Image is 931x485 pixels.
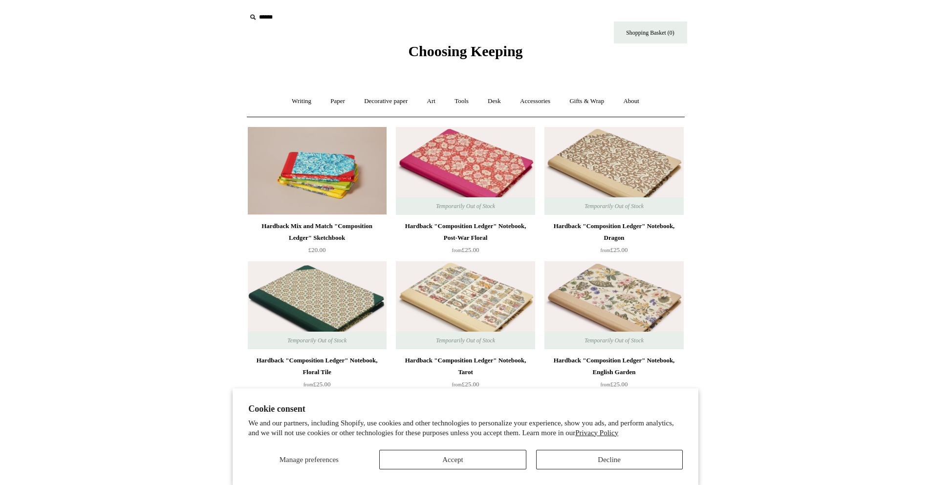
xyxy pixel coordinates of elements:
a: Hardback Mix and Match "Composition Ledger" Sketchbook £20.00 [248,220,387,260]
span: from [601,248,610,253]
a: Paper [322,88,354,114]
a: Hardback "Composition Ledger" Notebook, Tarot from£25.00 [396,355,535,395]
button: Accept [379,450,526,469]
a: Choosing Keeping [408,51,522,58]
img: Hardback "Composition Ledger" Notebook, Tarot [396,261,535,349]
a: Hardback "Composition Ledger" Notebook, Post-War Floral Hardback "Composition Ledger" Notebook, P... [396,127,535,215]
span: from [601,382,610,387]
img: Hardback "Composition Ledger" Notebook, Floral Tile [248,261,387,349]
a: Hardback "Composition Ledger" Notebook, Tarot Hardback "Composition Ledger" Notebook, Tarot Tempo... [396,261,535,349]
div: Hardback "Composition Ledger" Notebook, Floral Tile [250,355,384,378]
span: Temporarily Out of Stock [575,332,653,349]
span: Temporarily Out of Stock [278,332,356,349]
img: Hardback "Composition Ledger" Notebook, English Garden [544,261,683,349]
a: Hardback "Composition Ledger" Notebook, Dragon Hardback "Composition Ledger" Notebook, Dragon Tem... [544,127,683,215]
a: Accessories [511,88,559,114]
a: Hardback "Composition Ledger" Notebook, English Garden Hardback "Composition Ledger" Notebook, En... [544,261,683,349]
img: Hardback Mix and Match "Composition Ledger" Sketchbook [248,127,387,215]
a: Privacy Policy [575,429,618,437]
a: Tools [446,88,477,114]
a: Art [418,88,444,114]
p: We and our partners, including Shopify, use cookies and other technologies to personalize your ex... [248,419,683,438]
span: £20.00 [308,246,326,253]
a: Hardback "Composition Ledger" Notebook, Dragon from£25.00 [544,220,683,260]
span: from [303,382,313,387]
button: Manage preferences [248,450,369,469]
a: Shopping Basket (0) [614,21,687,43]
div: Hardback Mix and Match "Composition Ledger" Sketchbook [250,220,384,244]
span: Choosing Keeping [408,43,522,59]
img: Hardback "Composition Ledger" Notebook, Dragon [544,127,683,215]
h2: Cookie consent [248,404,683,414]
a: Decorative paper [355,88,416,114]
a: Hardback "Composition Ledger" Notebook, Floral Tile Hardback "Composition Ledger" Notebook, Flora... [248,261,387,349]
span: £25.00 [452,246,479,253]
a: Hardback "Composition Ledger" Notebook, English Garden from£25.00 [544,355,683,395]
span: £25.00 [601,246,628,253]
a: Desk [479,88,510,114]
a: Hardback Mix and Match "Composition Ledger" Sketchbook Hardback Mix and Match "Composition Ledger... [248,127,387,215]
span: £25.00 [452,380,479,388]
span: Temporarily Out of Stock [426,332,505,349]
a: Hardback "Composition Ledger" Notebook, Post-War Floral from£25.00 [396,220,535,260]
span: Manage preferences [280,456,339,464]
a: About [614,88,648,114]
a: Gifts & Wrap [561,88,613,114]
span: Temporarily Out of Stock [575,197,653,215]
div: Hardback "Composition Ledger" Notebook, Tarot [398,355,532,378]
span: from [452,248,462,253]
span: from [452,382,462,387]
div: Hardback "Composition Ledger" Notebook, Post-War Floral [398,220,532,244]
div: Hardback "Composition Ledger" Notebook, English Garden [547,355,681,378]
img: Hardback "Composition Ledger" Notebook, Post-War Floral [396,127,535,215]
a: Writing [283,88,320,114]
span: Temporarily Out of Stock [426,197,505,215]
a: Hardback "Composition Ledger" Notebook, Floral Tile from£25.00 [248,355,387,395]
div: Hardback "Composition Ledger" Notebook, Dragon [547,220,681,244]
span: £25.00 [303,380,331,388]
button: Decline [536,450,683,469]
span: £25.00 [601,380,628,388]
